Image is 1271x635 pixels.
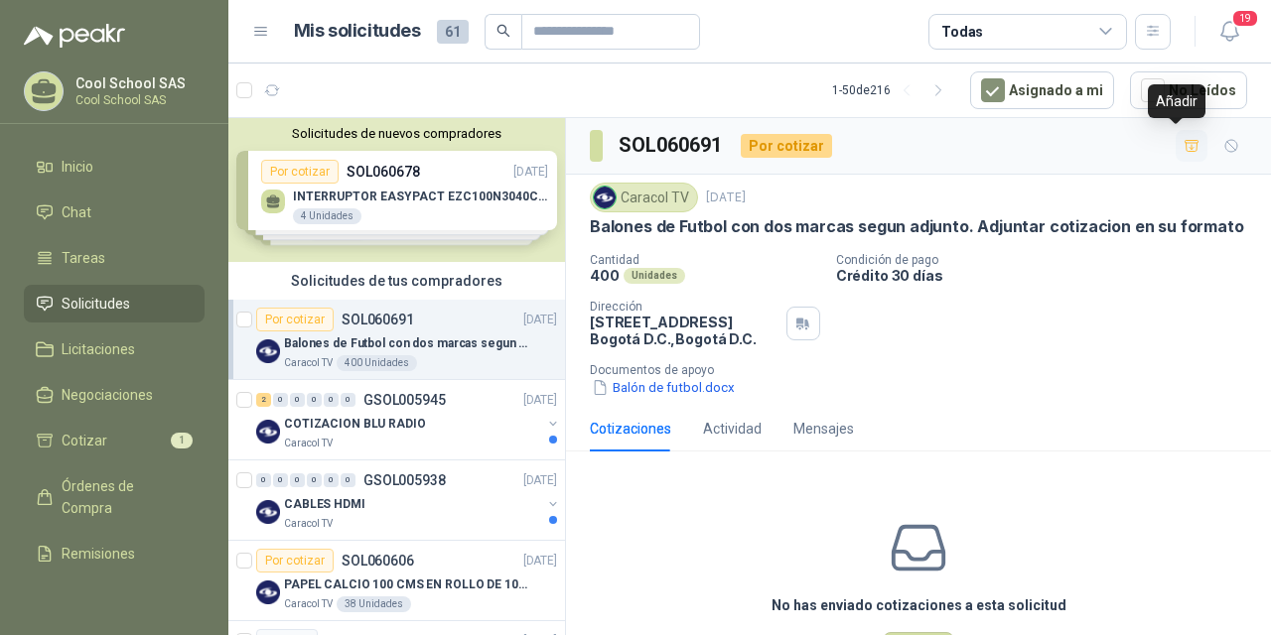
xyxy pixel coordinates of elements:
[624,268,685,284] div: Unidades
[324,473,339,487] div: 0
[594,187,616,208] img: Company Logo
[256,393,271,407] div: 2
[324,393,339,407] div: 0
[228,541,565,621] a: Por cotizarSOL060606[DATE] Company LogoPAPEL CALCIO 100 CMS EN ROLLO DE 100 GRCaracol TV38 Unidades
[284,436,333,451] p: Caracol TV
[273,393,288,407] div: 0
[337,596,411,612] div: 38 Unidades
[1231,9,1259,28] span: 19
[836,253,1263,267] p: Condición de pago
[62,543,135,565] span: Remisiones
[62,293,130,315] span: Solicitudes
[590,253,820,267] p: Cantidad
[273,473,288,487] div: 0
[256,580,280,604] img: Company Logo
[62,247,105,269] span: Tareas
[341,473,355,487] div: 0
[62,201,91,223] span: Chat
[24,467,205,527] a: Órdenes de Compra
[523,471,557,490] p: [DATE]
[62,384,153,406] span: Negociaciones
[228,262,565,300] div: Solicitudes de tus compradores
[228,118,565,262] div: Solicitudes de nuevos compradoresPor cotizarSOL060678[DATE] INTERRUPTOR EASYPACT EZC100N3040C 40A...
[706,189,746,207] p: [DATE]
[619,130,725,161] h3: SOL060691
[24,193,205,231] a: Chat
[24,285,205,322] a: Solicitudes
[832,74,954,106] div: 1 - 50 de 216
[24,239,205,277] a: Tareas
[836,267,1263,284] p: Crédito 30 días
[24,580,205,618] a: Configuración
[256,388,561,451] a: 2 0 0 0 0 0 GSOL005945[DATE] Company LogoCOTIZACION BLU RADIOCaracol TV
[284,516,333,532] p: Caracol TV
[256,308,334,331] div: Por cotizar
[590,314,778,347] p: [STREET_ADDRESS] Bogotá D.C. , Bogotá D.C.
[590,216,1243,237] p: Balones de Futbol con dos marcas segun adjunto. Adjuntar cotizacion en su formato
[363,393,446,407] p: GSOL005945
[284,575,531,594] p: PAPEL CALCIO 100 CMS EN ROLLO DE 100 GR
[256,420,280,444] img: Company Logo
[284,334,531,353] p: Balones de Futbol con dos marcas segun adjunto. Adjuntar cotizacion en su formato
[284,415,426,434] p: COTIZACION BLU RADIO
[171,433,193,448] span: 1
[256,468,561,532] a: 0 0 0 0 0 0 GSOL005938[DATE] Company LogoCABLES HDMICaracol TV
[62,338,135,360] span: Licitaciones
[772,594,1066,616] h3: No has enviado cotizaciones a esta solicitud
[523,552,557,571] p: [DATE]
[256,339,280,363] img: Company Logo
[437,20,469,44] span: 61
[363,473,446,487] p: GSOL005938
[341,393,355,407] div: 0
[496,24,510,38] span: search
[941,21,983,43] div: Todas
[62,475,186,519] span: Órdenes de Compra
[284,355,333,371] p: Caracol TV
[62,430,107,451] span: Cotizar
[75,76,200,90] p: Cool School SAS
[703,418,762,440] div: Actividad
[24,330,205,368] a: Licitaciones
[62,156,93,178] span: Inicio
[523,391,557,410] p: [DATE]
[284,495,365,514] p: CABLES HDMI
[970,71,1114,109] button: Asignado a mi
[24,148,205,186] a: Inicio
[24,535,205,572] a: Remisiones
[590,377,737,398] button: Balón de futbol.docx
[290,473,305,487] div: 0
[236,126,557,141] button: Solicitudes de nuevos compradores
[793,418,854,440] div: Mensajes
[284,596,333,612] p: Caracol TV
[590,183,698,212] div: Caracol TV
[256,549,334,572] div: Por cotizar
[256,500,280,524] img: Company Logo
[307,393,322,407] div: 0
[24,376,205,414] a: Negociaciones
[590,267,620,284] p: 400
[75,94,200,106] p: Cool School SAS
[1130,71,1247,109] button: No Leídos
[590,418,671,440] div: Cotizaciones
[342,554,414,568] p: SOL060606
[337,355,417,371] div: 400 Unidades
[24,422,205,459] a: Cotizar1
[307,473,322,487] div: 0
[1148,84,1205,118] div: Añadir
[523,311,557,329] p: [DATE]
[741,134,832,158] div: Por cotizar
[290,393,305,407] div: 0
[294,17,421,46] h1: Mis solicitudes
[228,300,565,380] a: Por cotizarSOL060691[DATE] Company LogoBalones de Futbol con dos marcas segun adjunto. Adjuntar c...
[590,300,778,314] p: Dirección
[590,363,1263,377] p: Documentos de apoyo
[1211,14,1247,50] button: 19
[256,473,271,487] div: 0
[342,313,414,326] p: SOL060691
[24,24,125,48] img: Logo peakr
